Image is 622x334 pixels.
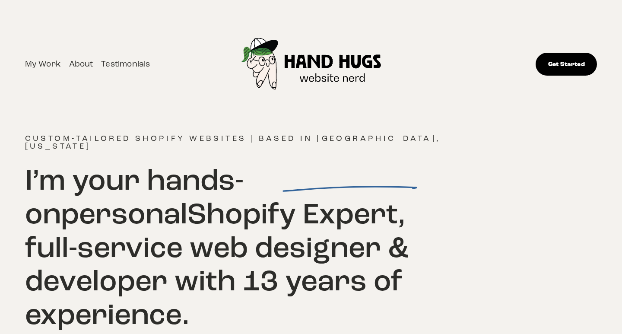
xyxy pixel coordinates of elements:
[61,196,187,232] span: personal
[25,57,61,71] a: My Work
[225,10,398,118] img: Hand Hugs Design | Independent Shopify Expert in Boulder, CO
[69,57,93,71] a: About
[536,53,597,76] a: Get Started
[25,134,454,150] h4: Custom-tailored Shopify websites | Based in [GEOGRAPHIC_DATA], [US_STATE]
[101,57,150,71] a: Testimonials
[25,164,454,331] h2: I’m your hands-on Shopify Expert, full-service web designer & developer with 13 years of experience.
